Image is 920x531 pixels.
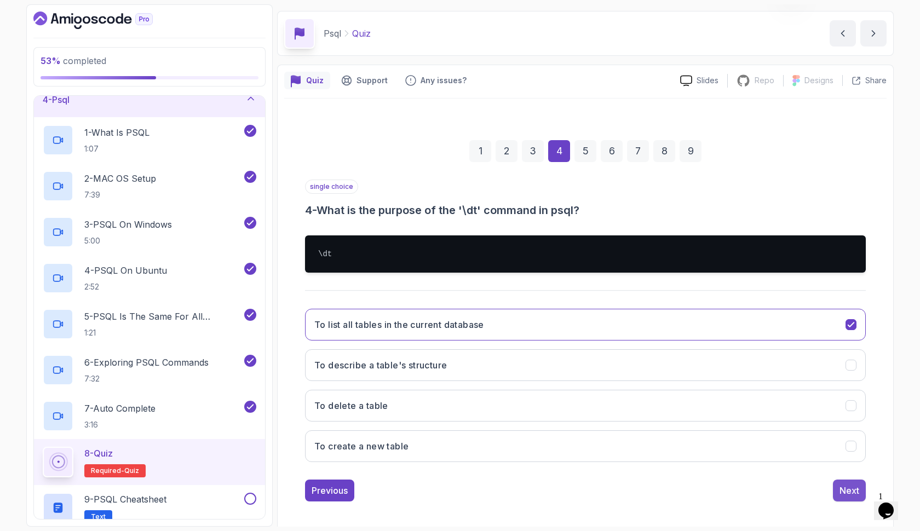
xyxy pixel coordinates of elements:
span: Required- [91,466,124,475]
div: 6 [601,140,623,162]
button: 2-MAC OS Setup7:39 [43,171,256,201]
p: Share [865,75,887,86]
p: Slides [697,75,718,86]
h3: 4 - Psql [43,93,70,106]
button: To delete a table [305,390,866,422]
button: Support button [335,72,394,89]
p: 1:07 [84,143,150,154]
p: Quiz [306,75,324,86]
p: Psql [324,27,341,40]
span: 53 % [41,55,61,66]
h3: To create a new table [314,440,409,453]
a: Slides [671,75,727,86]
iframe: chat widget [874,487,909,520]
div: 9 [680,140,702,162]
p: 5:00 [84,235,172,246]
button: 9-PSQL CheatsheetText [43,493,256,523]
div: 5 [574,140,596,162]
button: Share [842,75,887,86]
p: 7 - Auto Complete [84,402,156,415]
p: Quiz [352,27,371,40]
h3: To describe a table's structure [314,359,447,372]
div: 7 [627,140,649,162]
button: 7-Auto Complete3:16 [43,401,256,431]
p: single choice [305,180,358,194]
p: 2:52 [84,281,167,292]
h3: To list all tables in the current database [314,318,484,331]
div: Previous [312,484,348,497]
button: previous content [830,20,856,47]
p: Support [357,75,388,86]
p: 7:32 [84,373,209,384]
p: Repo [755,75,774,86]
p: Designs [804,75,833,86]
button: 5-PSQL Is The Same For All Operating Systems1:21 [43,309,256,339]
span: quiz [124,466,139,475]
p: 3:16 [84,419,156,430]
button: To list all tables in the current database [305,309,866,340]
p: 9 - PSQL Cheatsheet [84,493,166,506]
button: 3-PSQL On Windows5:00 [43,217,256,247]
p: 7:39 [84,189,156,200]
div: 3 [522,140,544,162]
span: Text [91,512,106,521]
h3: 4 - What is the purpose of the '\dt' command in psql? [305,203,866,218]
p: 8 - Quiz [84,447,113,460]
button: To describe a table's structure [305,349,866,381]
button: 4-Psql [34,82,265,117]
div: 8 [653,140,675,162]
pre: \dt [305,235,866,273]
div: 4 [548,140,570,162]
p: 1:21 [84,327,242,338]
div: 2 [496,140,517,162]
button: Next [833,480,866,501]
p: 1 - What Is PSQL [84,126,150,139]
button: 1-What Is PSQL1:07 [43,125,256,155]
p: 3 - PSQL On Windows [84,218,172,231]
p: 6 - Exploring PSQL Commands [84,356,209,369]
p: 5 - PSQL Is The Same For All Operating Systems [84,310,242,323]
button: Previous [305,480,354,501]
span: completed [41,55,106,66]
button: 8-QuizRequired-quiz [43,447,256,477]
button: quiz button [284,72,330,89]
button: Feedback button [399,72,473,89]
h3: To delete a table [314,399,388,412]
div: 1 [469,140,491,162]
button: To create a new table [305,430,866,462]
p: 4 - PSQL On Ubuntu [84,264,167,277]
button: next content [860,20,887,47]
div: Next [840,484,859,497]
button: 4-PSQL On Ubuntu2:52 [43,263,256,293]
p: Any issues? [421,75,467,86]
p: 2 - MAC OS Setup [84,172,156,185]
a: Dashboard [33,11,178,29]
button: 6-Exploring PSQL Commands7:32 [43,355,256,385]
